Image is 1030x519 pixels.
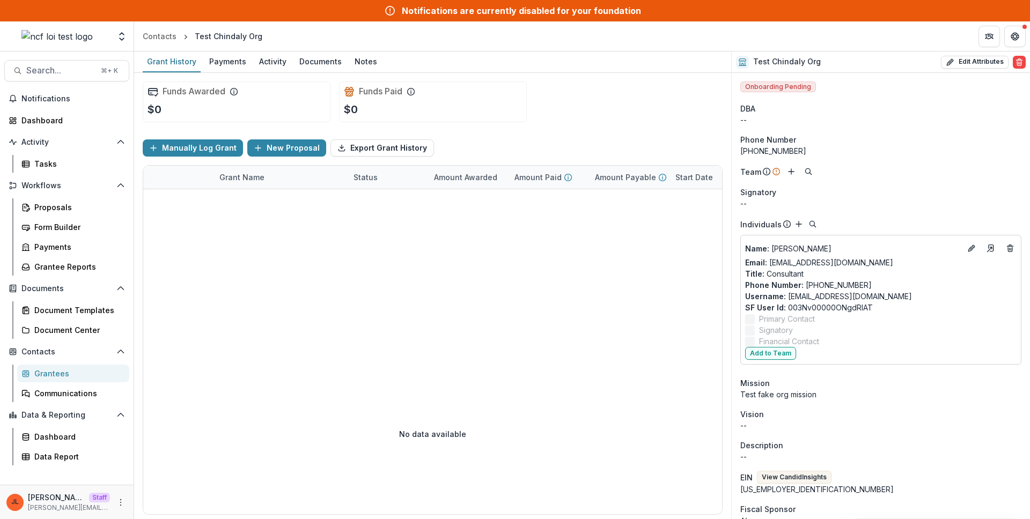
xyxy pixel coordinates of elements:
[28,492,85,503] p: [PERSON_NAME]
[17,258,129,276] a: Grantee Reports
[34,261,121,272] div: Grantee Reports
[740,81,816,92] span: Onboarding Pending
[588,166,669,189] div: Amount Payable
[21,30,93,43] img: ncf loi test logo
[745,243,961,254] p: [PERSON_NAME]
[740,409,764,420] span: Vision
[941,56,1009,69] button: Edit Attributes
[740,451,1021,462] p: --
[740,420,1021,431] p: --
[34,431,121,442] div: Dashboard
[350,54,381,69] div: Notes
[138,28,181,44] a: Contacts
[745,279,1017,291] p: [PHONE_NUMBER]
[745,258,767,267] span: Email:
[806,218,819,231] button: Search
[28,503,110,513] p: [PERSON_NAME][EMAIL_ADDRESS][DOMAIN_NAME]
[34,158,121,169] div: Tasks
[34,451,121,462] div: Data Report
[1004,242,1017,255] button: Deletes
[4,406,129,424] button: Open Data & Reporting
[740,440,783,451] span: Description
[114,496,127,509] button: More
[205,51,251,72] a: Payments
[745,244,769,253] span: Name :
[34,305,121,316] div: Document Templates
[247,139,326,157] button: New Proposal
[785,165,798,178] button: Add
[4,134,129,151] button: Open Activity
[213,166,347,189] div: Grant Name
[11,499,19,506] div: Jeanne Locker
[740,389,1021,400] p: Test fake org mission
[759,324,793,336] span: Signatory
[1004,26,1026,47] button: Get Help
[347,166,428,189] div: Status
[745,269,764,278] span: Title :
[982,240,999,257] a: Go to contact
[745,303,786,312] span: SF User Id :
[213,172,271,183] div: Grant Name
[745,291,1017,302] p: [EMAIL_ADDRESS][DOMAIN_NAME]
[89,493,110,502] p: Staff
[4,177,129,194] button: Open Workflows
[759,336,819,347] span: Financial Contact
[740,103,755,114] span: DBA
[143,51,201,72] a: Grant History
[34,368,121,379] div: Grantees
[17,155,129,173] a: Tasks
[399,428,466,440] p: No data available
[740,166,761,177] p: Team
[21,115,121,126] div: Dashboard
[508,166,588,189] div: Amount Paid
[21,181,112,190] span: Workflows
[26,65,94,76] span: Search...
[1013,56,1026,69] button: Delete
[21,347,112,357] span: Contacts
[428,166,508,189] div: Amount Awarded
[740,198,1021,209] div: --
[359,86,402,97] h2: Funds Paid
[21,94,125,103] span: Notifications
[757,471,832,484] button: View CandidInsights
[17,301,129,319] a: Document Templates
[514,172,562,183] p: Amount Paid
[4,112,129,129] a: Dashboard
[34,388,121,399] div: Communications
[669,172,719,183] div: Start Date
[255,51,291,72] a: Activity
[163,86,225,97] h2: Funds Awarded
[4,60,129,81] button: Search...
[21,411,112,420] span: Data & Reporting
[17,448,129,465] a: Data Report
[745,347,796,360] button: Add to Team
[740,134,796,145] span: Phone Number
[753,57,821,66] h2: Test Chindaly Org
[138,28,267,44] nav: breadcrumb
[17,384,129,402] a: Communications
[114,26,129,47] button: Open entity switcher
[17,428,129,446] a: Dashboard
[740,145,1021,157] div: [PHONE_NUMBER]
[295,54,346,69] div: Documents
[740,187,776,198] span: Signatory
[745,302,1017,313] p: 003Nv00000ONgdRIAT
[745,243,961,254] a: Name: [PERSON_NAME]
[740,503,796,515] span: Fiscal Sponsor
[740,114,1021,125] div: --
[17,365,129,382] a: Grantees
[21,138,112,147] span: Activity
[34,241,121,253] div: Payments
[143,139,243,157] button: Manually Log Grant
[34,221,121,233] div: Form Builder
[255,54,291,69] div: Activity
[143,54,201,69] div: Grant History
[792,218,805,231] button: Add
[595,172,656,183] p: Amount Payable
[745,257,893,268] a: Email: [EMAIL_ADDRESS][DOMAIN_NAME]
[428,172,504,183] div: Amount Awarded
[745,280,804,290] span: Phone Number :
[802,165,815,178] button: Search
[745,292,786,301] span: Username :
